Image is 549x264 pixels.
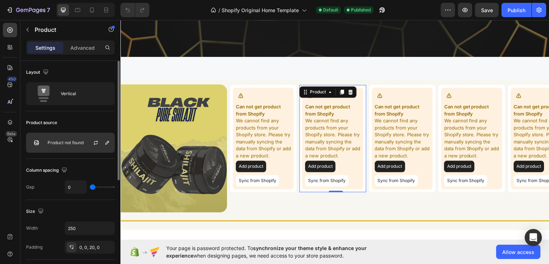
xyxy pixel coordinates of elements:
button: Add product [185,141,215,152]
div: 0, 0, 20, 0 [79,244,113,251]
button: Sync from Shopify [254,155,298,166]
div: Size [26,207,45,216]
p: Can not get product from Shopify [254,83,310,97]
img: no image transparent [29,136,44,150]
span: Save [481,7,493,13]
div: Beta [5,131,17,137]
p: Can not get product from Shopify [394,83,449,97]
span: Published [351,7,371,13]
button: 7 [3,3,53,17]
button: Add product [394,141,424,152]
span: Allow access [502,248,534,256]
p: Advanced [70,44,95,52]
span: Default [323,7,338,13]
p: We cannot find any products from your Shopify store. Please try manually syncing the data from Sh... [394,97,449,139]
p: Product not found [48,140,84,145]
iframe: Design area [120,20,549,240]
div: Product source [26,119,57,126]
span: synchronize your theme style & enhance your experience [166,245,367,259]
p: Can not get product from Shopify [185,83,240,97]
button: Save [475,3,499,17]
div: Column spacing [26,166,69,175]
div: Open Intercom Messenger [525,229,542,246]
button: Sync from Shopify [324,155,367,166]
span: Your page is password protected. To when designing pages, we need access to your store password. [166,244,395,259]
span: / [218,6,220,14]
input: Auto [65,222,114,235]
p: 7 [47,6,50,14]
button: Publish [501,3,531,17]
input: Auto [65,181,86,194]
p: We cannot find any products from your Shopify store. Please try manually syncing the data from Sh... [254,97,310,139]
button: Add product [324,141,354,152]
div: 450 [7,76,17,82]
button: Allow access [496,245,540,259]
div: Gap [26,184,34,190]
span: Shopify Original Home Template [222,6,299,14]
div: Width [26,225,38,231]
div: Undo/Redo [120,3,149,17]
button: Add product [254,141,285,152]
p: We cannot find any products from your Shopify store. Please try manually syncing the data from Sh... [185,97,240,139]
div: Padding [26,244,43,250]
p: We cannot find any products from your Shopify store. Please try manually syncing the data from Sh... [324,97,379,139]
p: Product [35,25,95,34]
div: Layout [26,68,50,77]
p: Can not get product from Shopify [324,83,379,97]
button: Sync from Shopify [394,155,437,166]
button: Sync from Shopify [185,155,228,166]
div: Publish [508,6,525,14]
p: Settings [35,44,55,52]
div: Vertical [61,85,104,102]
div: Product [188,69,207,75]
